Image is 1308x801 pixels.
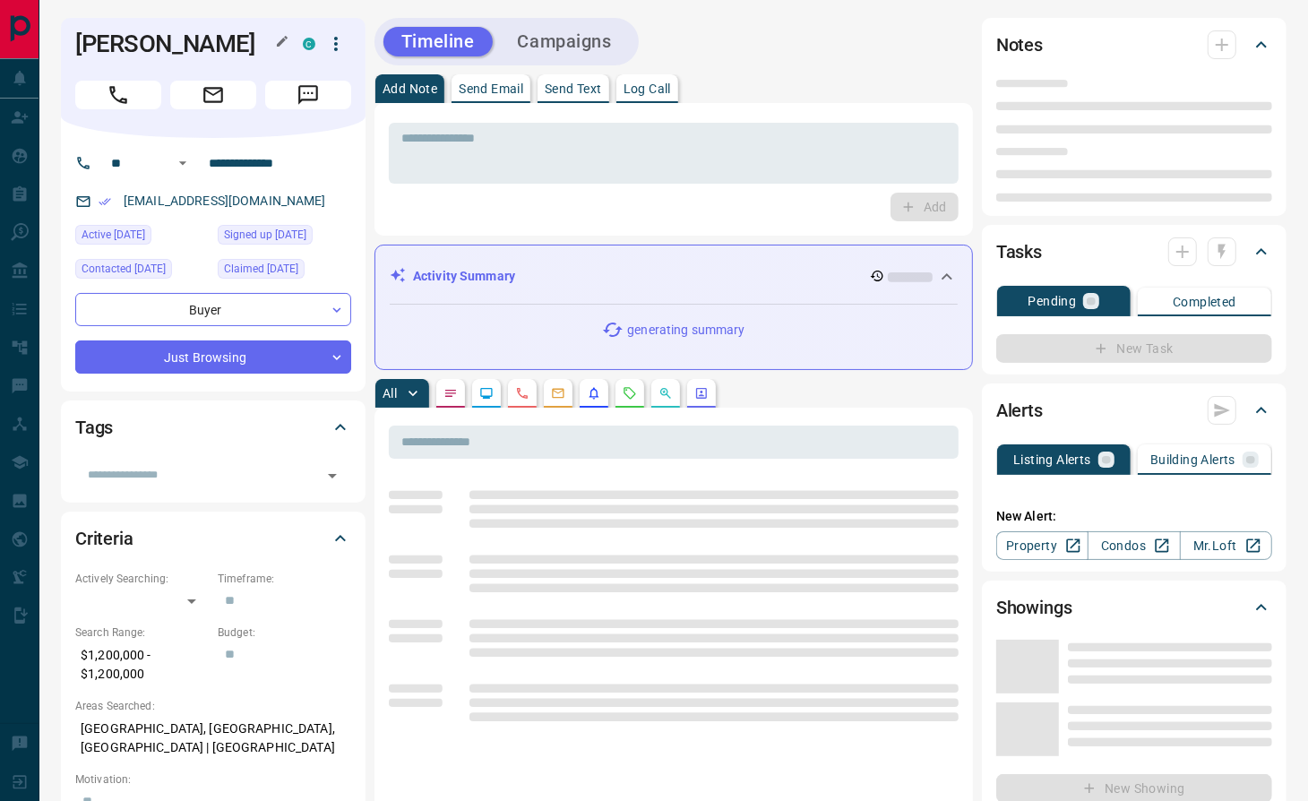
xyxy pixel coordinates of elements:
svg: Notes [443,386,458,400]
div: Sun Oct 12 2025 [75,225,209,250]
button: Campaigns [500,27,630,56]
h2: Criteria [75,524,133,553]
p: Log Call [624,82,671,95]
p: Search Range: [75,624,209,641]
span: Active [DATE] [82,226,145,244]
svg: Listing Alerts [587,386,601,400]
p: Completed [1173,296,1236,308]
svg: Emails [551,386,565,400]
span: Call [75,81,161,109]
a: [EMAIL_ADDRESS][DOMAIN_NAME] [124,194,326,208]
span: Contacted [DATE] [82,260,166,278]
span: Signed up [DATE] [224,226,306,244]
div: Buyer [75,293,351,326]
h2: Alerts [996,396,1043,425]
a: Condos [1088,531,1180,560]
p: Timeframe: [218,571,351,587]
svg: Lead Browsing Activity [479,386,494,400]
a: Mr.Loft [1180,531,1272,560]
p: New Alert: [996,507,1272,526]
button: Timeline [383,27,493,56]
h2: Showings [996,593,1072,622]
span: Message [265,81,351,109]
div: Activity Summary [390,260,958,293]
p: Budget: [218,624,351,641]
p: All [383,387,397,400]
p: Activity Summary [413,267,515,286]
div: Tags [75,406,351,449]
p: $1,200,000 - $1,200,000 [75,641,209,689]
p: Pending [1028,295,1077,307]
svg: Email Verified [99,195,111,208]
h2: Notes [996,30,1043,59]
h2: Tags [75,413,113,442]
p: Actively Searching: [75,571,209,587]
div: Just Browsing [75,340,351,374]
div: Alerts [996,389,1272,432]
p: Add Note [383,82,437,95]
p: Motivation: [75,771,351,788]
div: Fri Jul 04 2025 [75,259,209,284]
p: Send Text [545,82,602,95]
svg: Requests [623,386,637,400]
div: Fri Jul 09 2021 [218,225,351,250]
svg: Agent Actions [694,386,709,400]
h1: [PERSON_NAME] [75,30,276,58]
button: Open [172,152,194,174]
div: Tasks [996,230,1272,273]
p: [GEOGRAPHIC_DATA], [GEOGRAPHIC_DATA], [GEOGRAPHIC_DATA] | [GEOGRAPHIC_DATA] [75,714,351,762]
a: Property [996,531,1089,560]
button: Open [320,463,345,488]
p: Send Email [459,82,523,95]
p: generating summary [627,321,744,340]
span: Email [170,81,256,109]
svg: Calls [515,386,529,400]
p: Listing Alerts [1013,453,1091,466]
div: condos.ca [303,38,315,50]
div: Criteria [75,517,351,560]
div: Showings [996,586,1272,629]
span: Claimed [DATE] [224,260,298,278]
p: Building Alerts [1150,453,1235,466]
svg: Opportunities [658,386,673,400]
div: Notes [996,23,1272,66]
div: Mon Jan 27 2025 [218,259,351,284]
p: Areas Searched: [75,698,351,714]
h2: Tasks [996,237,1042,266]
